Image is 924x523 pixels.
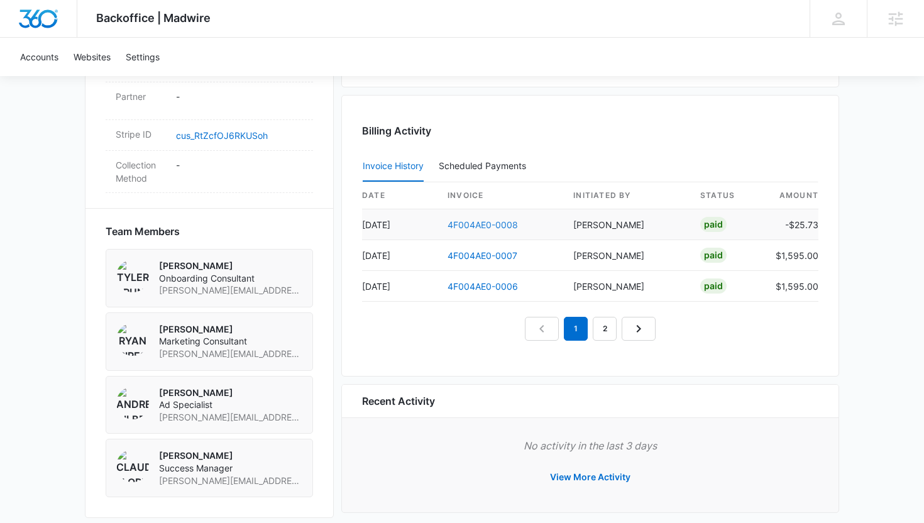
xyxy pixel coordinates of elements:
[564,317,588,341] em: 1
[176,158,303,172] p: -
[118,38,167,76] a: Settings
[448,250,517,261] a: 4F004AE0-0007
[537,462,643,492] button: View More Activity
[106,120,313,151] div: Stripe IDcus_RtZcfOJ6RKUSoh
[437,182,563,209] th: invoice
[700,278,727,294] div: Paid
[700,217,727,232] div: Paid
[439,162,531,170] div: Scheduled Payments
[448,219,518,230] a: 4F004AE0-0008
[525,317,656,341] nav: Pagination
[362,123,818,138] h3: Billing Activity
[159,348,302,360] span: [PERSON_NAME][EMAIL_ADDRESS][PERSON_NAME][DOMAIN_NAME]
[362,240,437,271] td: [DATE]
[116,90,166,103] dt: Partner
[362,438,818,453] p: No activity in the last 3 days
[563,271,690,302] td: [PERSON_NAME]
[159,272,302,285] span: Onboarding Consultant
[159,411,302,424] span: [PERSON_NAME][EMAIL_ADDRESS][PERSON_NAME][DOMAIN_NAME]
[700,248,727,263] div: Paid
[563,182,690,209] th: Initiated By
[593,317,617,341] a: Page 2
[106,82,313,120] div: Partner-
[159,475,302,487] span: [PERSON_NAME][EMAIL_ADDRESS][PERSON_NAME][DOMAIN_NAME]
[116,323,149,356] img: Ryan Sipes
[116,260,149,292] img: Tyler Brungardt
[448,281,518,292] a: 4F004AE0-0006
[563,240,690,271] td: [PERSON_NAME]
[622,317,656,341] a: Next Page
[106,151,313,193] div: Collection Method-
[766,182,818,209] th: amount
[766,271,818,302] td: $1,595.00
[96,11,211,25] span: Backoffice | Madwire
[362,182,437,209] th: date
[362,271,437,302] td: [DATE]
[116,449,149,482] img: Claudia Flores
[13,38,66,76] a: Accounts
[176,90,303,103] p: -
[116,128,166,141] dt: Stripe ID
[362,394,435,409] h6: Recent Activity
[690,182,766,209] th: status
[563,209,690,240] td: [PERSON_NAME]
[66,38,118,76] a: Websites
[159,323,302,336] p: [PERSON_NAME]
[106,224,180,239] span: Team Members
[176,130,268,141] a: cus_RtZcfOJ6RKUSoh
[159,260,302,272] p: [PERSON_NAME]
[159,399,302,411] span: Ad Specialist
[766,209,818,240] td: -$25.73
[159,387,302,399] p: [PERSON_NAME]
[159,335,302,348] span: Marketing Consultant
[159,449,302,462] p: [PERSON_NAME]
[159,462,302,475] span: Success Manager
[766,240,818,271] td: $1,595.00
[116,158,166,185] dt: Collection Method
[116,387,149,419] img: Andrew Gilbert
[362,209,437,240] td: [DATE]
[363,151,424,182] button: Invoice History
[159,284,302,297] span: [PERSON_NAME][EMAIL_ADDRESS][PERSON_NAME][DOMAIN_NAME]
